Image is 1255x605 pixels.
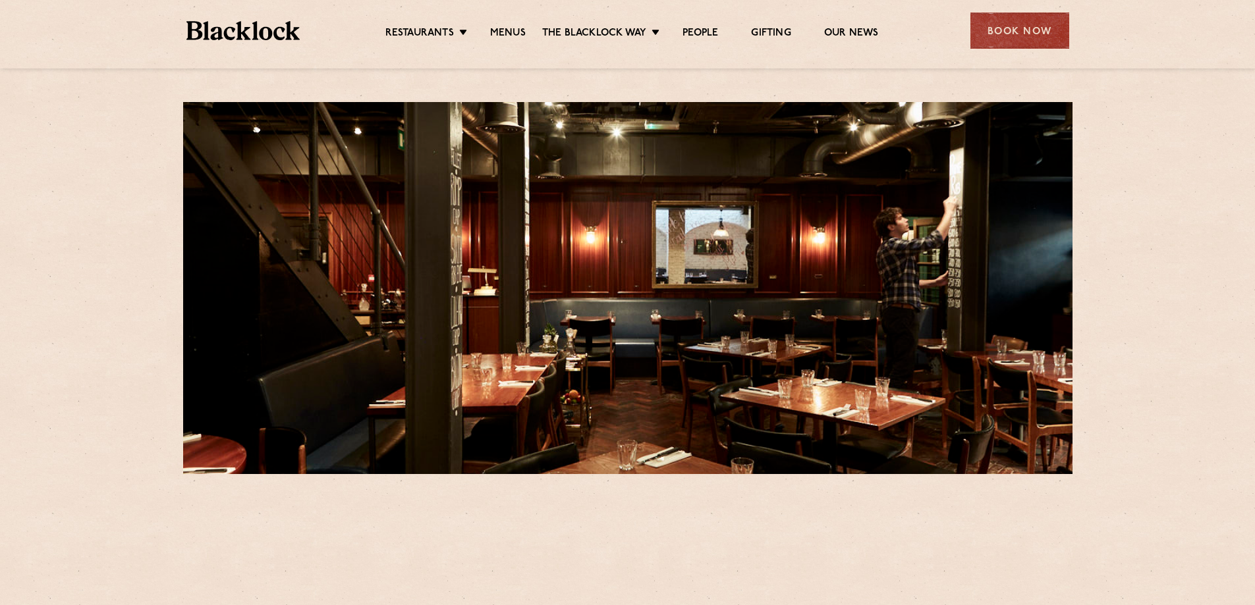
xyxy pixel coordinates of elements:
[385,27,454,41] a: Restaurants
[683,27,718,41] a: People
[542,27,646,41] a: The Blacklock Way
[490,27,526,41] a: Menus
[186,21,300,40] img: BL_Textured_Logo-footer-cropped.svg
[824,27,879,41] a: Our News
[970,13,1069,49] div: Book Now
[751,27,791,41] a: Gifting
